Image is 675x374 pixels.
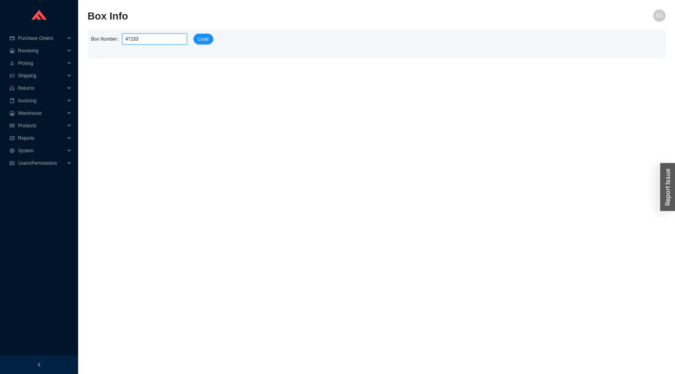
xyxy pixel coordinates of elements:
[18,119,65,132] span: Products
[9,123,15,128] span: read
[9,98,15,103] span: book
[18,132,65,144] span: Reports
[91,34,122,45] label: Box Number
[18,144,65,157] span: System
[87,9,521,23] h2: Box Info
[656,9,662,22] span: ES
[9,148,15,153] span: setting
[18,45,65,57] span: Receiving
[18,107,65,119] span: Warehouse
[18,32,65,45] span: Purchase Orders
[9,36,15,41] span: credit-card
[18,82,65,94] span: Returns
[9,161,15,166] span: idcard
[37,362,41,367] span: left
[193,34,213,45] button: Load
[18,57,65,69] span: Picking
[18,94,65,107] span: Invoicing
[9,86,15,91] span: customer-service
[18,69,65,82] span: Shipping
[198,35,209,43] span: Load
[18,157,65,169] span: Users/Permissions
[9,136,15,141] span: fund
